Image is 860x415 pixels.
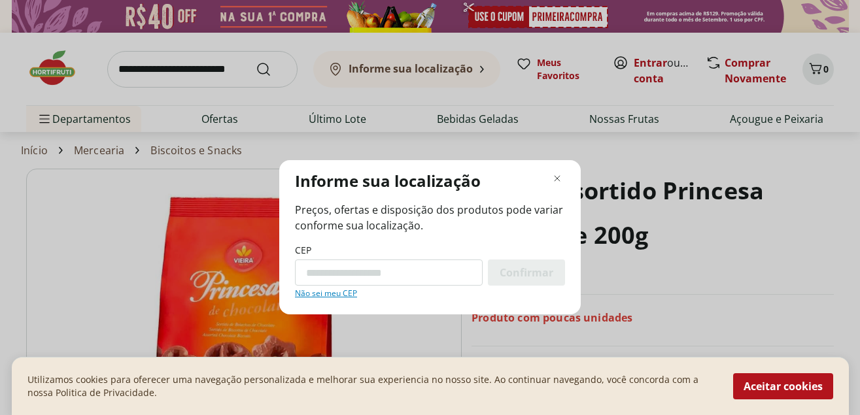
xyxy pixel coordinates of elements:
label: CEP [295,244,311,257]
p: Informe sua localização [295,171,481,191]
div: Modal de regionalização [279,160,581,314]
button: Fechar modal de regionalização [549,171,565,186]
p: Utilizamos cookies para oferecer uma navegação personalizada e melhorar sua experiencia no nosso ... [27,373,717,399]
span: Preços, ofertas e disposição dos produtos pode variar conforme sua localização. [295,202,565,233]
button: Confirmar [488,259,565,286]
a: Não sei meu CEP [295,288,357,299]
button: Aceitar cookies [733,373,833,399]
span: Confirmar [500,267,553,278]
